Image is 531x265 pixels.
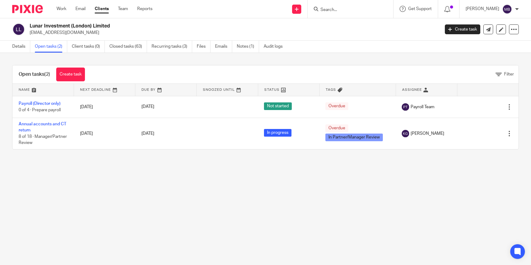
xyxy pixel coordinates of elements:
[325,124,348,132] span: Overdue
[215,41,232,53] a: Emails
[19,108,61,112] span: 0 of 4 · Prepare payroll
[12,23,25,36] img: svg%3E
[30,23,354,29] h2: Lunar Investment (London) Limited
[57,6,66,12] a: Work
[141,131,154,136] span: [DATE]
[411,104,434,110] span: Payroll Team
[19,134,67,145] span: 8 of 18 · Manager/Partner Review
[35,41,67,53] a: Open tasks (2)
[12,5,43,13] img: Pixie
[197,41,211,53] a: Files
[72,41,105,53] a: Client tasks (0)
[326,88,336,91] span: Tags
[74,96,135,118] td: [DATE]
[19,101,60,106] a: Payroll (Director only)
[19,122,66,132] a: Annual accounts and CT return
[12,41,30,53] a: Details
[118,6,128,12] a: Team
[445,24,480,34] a: Create task
[264,102,292,110] span: Not started
[152,41,192,53] a: Recurring tasks (3)
[264,88,280,91] span: Status
[264,129,291,137] span: In progress
[137,6,152,12] a: Reports
[502,4,512,14] img: svg%3E
[95,6,109,12] a: Clients
[237,41,259,53] a: Notes (1)
[466,6,499,12] p: [PERSON_NAME]
[44,72,50,77] span: (2)
[19,71,50,78] h1: Open tasks
[141,105,154,109] span: [DATE]
[411,131,444,137] span: [PERSON_NAME]
[325,102,348,110] span: Overdue
[325,134,383,141] span: In Partner/Manager Review
[203,88,235,91] span: Snoozed Until
[408,7,432,11] span: Get Support
[74,118,135,149] td: [DATE]
[402,103,409,111] img: svg%3E
[30,30,436,36] p: [EMAIL_ADDRESS][DOMAIN_NAME]
[504,72,514,76] span: Filter
[320,7,375,13] input: Search
[56,68,85,81] a: Create task
[75,6,86,12] a: Email
[109,41,147,53] a: Closed tasks (63)
[264,41,287,53] a: Audit logs
[402,130,409,137] img: svg%3E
